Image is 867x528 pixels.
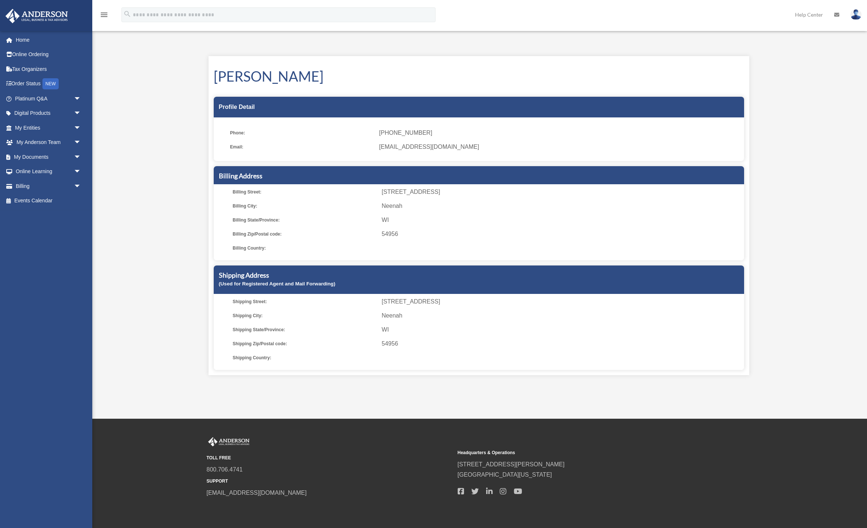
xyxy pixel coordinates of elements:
[233,215,376,225] span: Billing State/Province:
[207,437,251,447] img: Anderson Advisors Platinum Portal
[230,128,374,138] span: Phone:
[100,10,109,19] i: menu
[233,339,376,349] span: Shipping Zip/Postal code:
[233,353,376,363] span: Shipping Country:
[100,13,109,19] a: menu
[233,229,376,239] span: Billing Zip/Postal code:
[382,201,741,211] span: Neenah
[379,142,739,152] span: [EMAIL_ADDRESS][DOMAIN_NAME]
[5,150,92,164] a: My Documentsarrow_drop_down
[233,201,376,211] span: Billing City:
[233,311,376,321] span: Shipping City:
[233,243,376,253] span: Billing Country:
[382,325,741,335] span: WI
[74,179,89,194] span: arrow_drop_down
[5,135,92,150] a: My Anderson Teamarrow_drop_down
[5,47,92,62] a: Online Ordering
[230,142,374,152] span: Email:
[74,91,89,106] span: arrow_drop_down
[5,164,92,179] a: Online Learningarrow_drop_down
[382,339,741,349] span: 54956
[207,477,453,485] small: SUPPORT
[5,62,92,76] a: Tax Organizers
[74,135,89,150] span: arrow_drop_down
[214,97,744,117] div: Profile Detail
[74,120,89,136] span: arrow_drop_down
[207,454,453,462] small: TOLL FREE
[123,10,131,18] i: search
[207,490,307,496] a: [EMAIL_ADDRESS][DOMAIN_NAME]
[382,187,741,197] span: [STREET_ADDRESS]
[233,296,376,307] span: Shipping Street:
[5,120,92,135] a: My Entitiesarrow_drop_down
[5,193,92,208] a: Events Calendar
[74,164,89,179] span: arrow_drop_down
[382,229,741,239] span: 54956
[850,9,861,20] img: User Pic
[214,66,744,86] h1: [PERSON_NAME]
[233,325,376,335] span: Shipping State/Province:
[219,271,739,280] h5: Shipping Address
[74,106,89,121] span: arrow_drop_down
[382,311,741,321] span: Neenah
[382,215,741,225] span: WI
[5,179,92,193] a: Billingarrow_drop_down
[5,76,92,92] a: Order StatusNEW
[458,472,552,478] a: [GEOGRAPHIC_DATA][US_STATE]
[74,150,89,165] span: arrow_drop_down
[219,281,336,287] small: (Used for Registered Agent and Mail Forwarding)
[458,449,703,457] small: Headquarters & Operations
[233,187,376,197] span: Billing Street:
[5,32,92,47] a: Home
[382,296,741,307] span: [STREET_ADDRESS]
[5,106,92,121] a: Digital Productsarrow_drop_down
[458,461,565,467] a: [STREET_ADDRESS][PERSON_NAME]
[219,171,739,181] h5: Billing Address
[379,128,739,138] span: [PHONE_NUMBER]
[42,78,59,89] div: NEW
[5,91,92,106] a: Platinum Q&Aarrow_drop_down
[3,9,70,23] img: Anderson Advisors Platinum Portal
[207,466,243,473] a: 800.706.4741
